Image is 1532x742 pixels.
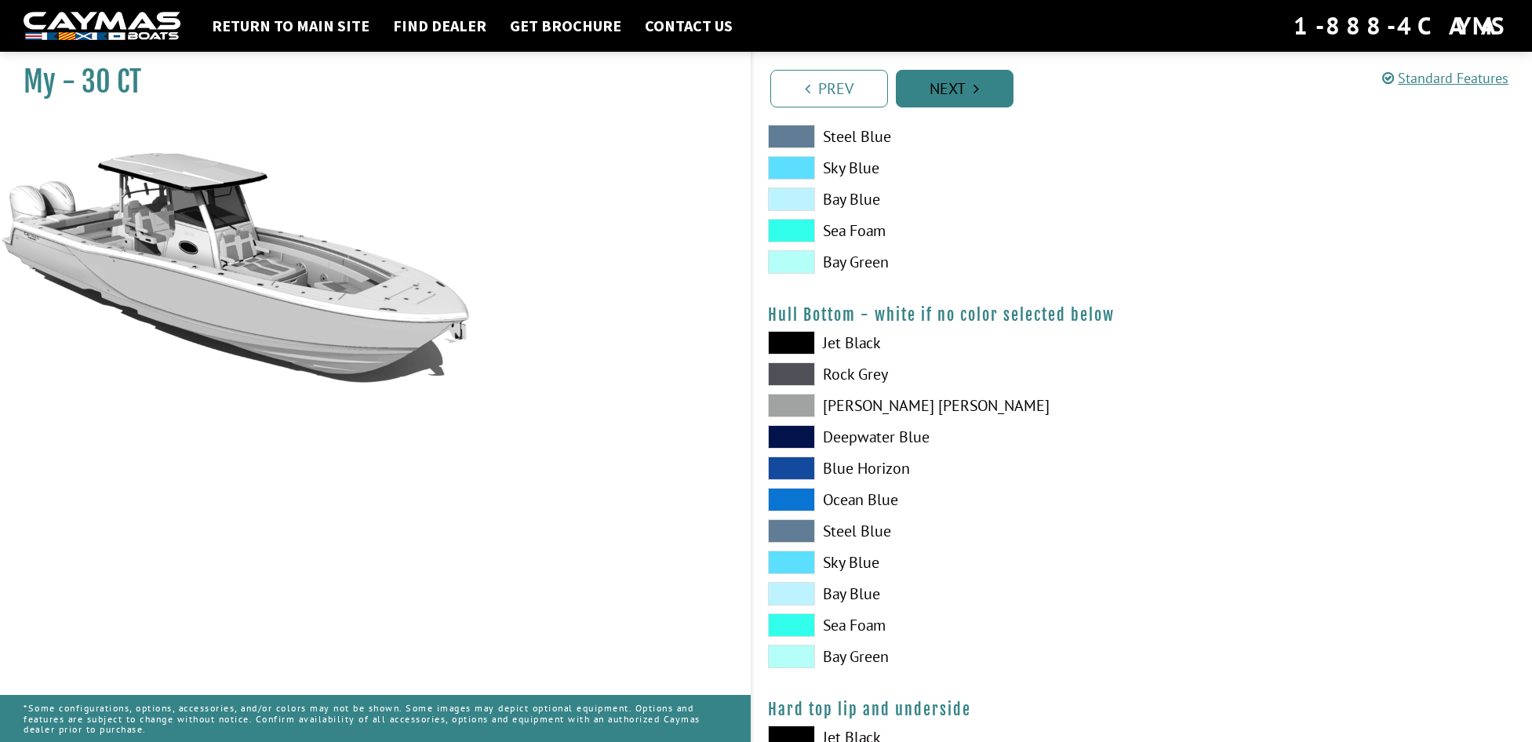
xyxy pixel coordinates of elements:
[768,700,1517,719] h4: Hard top lip and underside
[768,250,1126,274] label: Bay Green
[768,425,1126,449] label: Deepwater Blue
[385,16,494,36] a: Find Dealer
[502,16,629,36] a: Get Brochure
[637,16,741,36] a: Contact Us
[768,156,1126,180] label: Sky Blue
[1294,9,1508,43] div: 1-888-4CAYMAS
[1382,69,1508,87] a: Standard Features
[768,394,1126,417] label: [PERSON_NAME] [PERSON_NAME]
[24,12,180,41] img: white-logo-c9c8dbefe5ff5ceceb0f0178aa75bf4bb51f6bca0971e226c86eb53dfe498488.png
[768,362,1126,386] label: Rock Grey
[24,64,711,100] h1: My - 30 CT
[768,125,1126,148] label: Steel Blue
[768,331,1126,355] label: Jet Black
[768,645,1126,668] label: Bay Green
[768,219,1126,242] label: Sea Foam
[24,695,727,742] p: *Some configurations, options, accessories, and/or colors may not be shown. Some images may depic...
[768,488,1126,511] label: Ocean Blue
[768,456,1126,480] label: Blue Horizon
[768,519,1126,543] label: Steel Blue
[204,16,377,36] a: Return to main site
[768,305,1517,325] h4: Hull Bottom - white if no color selected below
[768,582,1126,606] label: Bay Blue
[768,613,1126,637] label: Sea Foam
[768,551,1126,574] label: Sky Blue
[896,70,1013,107] a: Next
[770,70,888,107] a: Prev
[768,187,1126,211] label: Bay Blue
